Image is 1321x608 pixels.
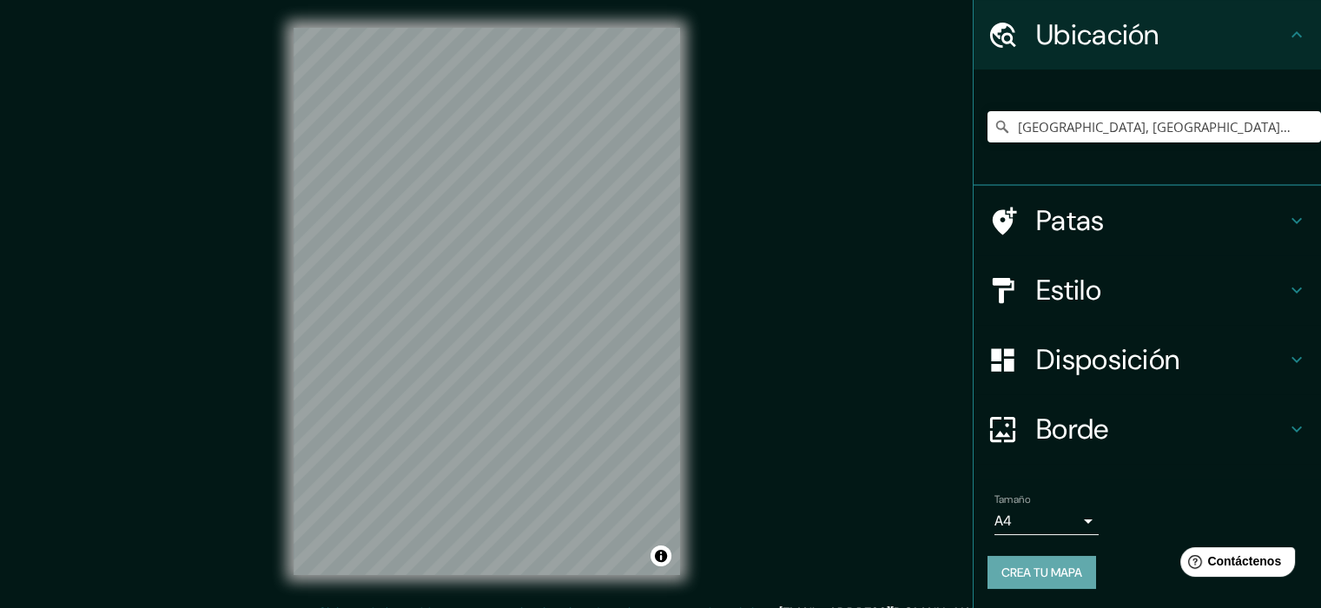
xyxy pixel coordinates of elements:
font: Estilo [1036,272,1101,308]
div: Patas [974,186,1321,255]
button: Activar o desactivar atribución [651,545,671,566]
font: Borde [1036,411,1109,447]
iframe: Lanzador de widgets de ayuda [1166,540,1302,589]
font: A4 [994,512,1012,530]
font: Tamaño [994,492,1030,506]
font: Crea tu mapa [1001,565,1082,580]
div: Disposición [974,325,1321,394]
font: Ubicación [1036,17,1159,53]
input: Elige tu ciudad o zona [987,111,1321,142]
canvas: Mapa [294,28,680,575]
font: Patas [1036,202,1105,239]
div: Borde [974,394,1321,464]
div: A4 [994,507,1099,535]
font: Disposición [1036,341,1179,378]
button: Crea tu mapa [987,556,1096,589]
div: Estilo [974,255,1321,325]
